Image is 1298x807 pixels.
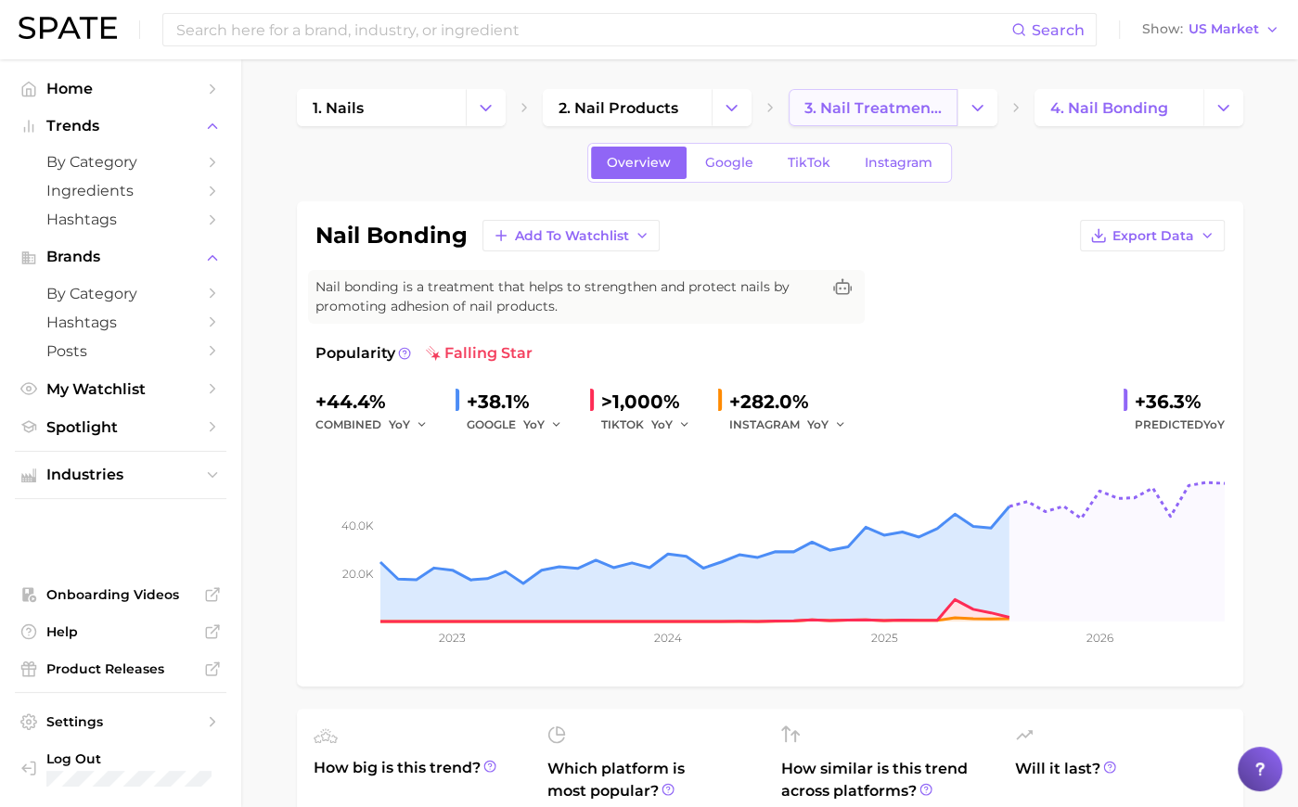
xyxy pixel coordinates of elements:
[788,155,830,171] span: TikTok
[1050,99,1168,117] span: 4. nail bonding
[729,387,859,416] div: +282.0%
[467,414,575,436] div: GOOGLE
[705,155,753,171] span: Google
[1135,414,1225,436] span: Predicted
[689,147,769,179] a: Google
[772,147,846,179] a: TikTok
[315,342,395,365] span: Popularity
[1080,220,1225,251] button: Export Data
[15,308,226,337] a: Hashtags
[807,414,847,436] button: YoY
[15,112,226,140] button: Trends
[807,416,829,432] span: YoY
[46,211,195,228] span: Hashtags
[313,99,364,117] span: 1. nails
[46,314,195,331] span: Hashtags
[426,346,441,361] img: falling star
[607,155,671,171] span: Overview
[46,750,212,767] span: Log Out
[601,414,703,436] div: TIKTOK
[1203,417,1225,431] span: YoY
[15,337,226,365] a: Posts
[1032,21,1085,39] span: Search
[297,89,466,126] a: 1. nails
[46,153,195,171] span: by Category
[651,416,673,432] span: YoY
[804,99,942,117] span: 3. nail treatment products
[46,586,195,603] span: Onboarding Videos
[46,342,195,360] span: Posts
[523,414,563,436] button: YoY
[46,249,195,265] span: Brands
[15,581,226,608] a: Onboarding Videos
[15,461,226,489] button: Industries
[1142,24,1183,34] span: Show
[315,224,468,247] h1: nail bonding
[1015,758,1227,802] span: Will it last?
[15,74,226,103] a: Home
[46,418,195,436] span: Spotlight
[19,17,117,39] img: SPATE
[601,391,680,413] span: >1,000%
[1112,228,1194,244] span: Export Data
[651,414,691,436] button: YoY
[46,285,195,302] span: by Category
[543,89,712,126] a: 2. nail products
[15,618,226,646] a: Help
[789,89,957,126] a: 3. nail treatment products
[15,708,226,736] a: Settings
[15,147,226,176] a: by Category
[1035,89,1203,126] a: 4. nail bonding
[439,631,466,645] tspan: 2023
[46,118,195,134] span: Trends
[15,413,226,442] a: Spotlight
[466,89,506,126] button: Change Category
[712,89,752,126] button: Change Category
[315,277,820,316] span: Nail bonding is a treatment that helps to strengthen and protect nails by promoting adhesion of n...
[389,416,410,432] span: YoY
[559,99,678,117] span: 2. nail products
[15,205,226,234] a: Hashtags
[46,467,195,483] span: Industries
[865,155,932,171] span: Instagram
[46,182,195,199] span: Ingredients
[1189,24,1259,34] span: US Market
[46,713,195,730] span: Settings
[849,147,948,179] a: Instagram
[515,228,629,244] span: Add to Watchlist
[46,623,195,640] span: Help
[729,414,859,436] div: INSTAGRAM
[15,375,226,403] a: My Watchlist
[174,14,1011,45] input: Search here for a brand, industry, or ingredient
[15,176,226,205] a: Ingredients
[1086,631,1112,645] tspan: 2026
[870,631,897,645] tspan: 2025
[15,655,226,683] a: Product Releases
[46,660,195,677] span: Product Releases
[1137,18,1284,42] button: ShowUS Market
[1135,387,1225,416] div: +36.3%
[426,342,533,365] span: falling star
[523,416,545,432] span: YoY
[15,745,226,793] a: Log out. Currently logged in with e-mail addison@spate.nyc.
[15,243,226,271] button: Brands
[315,387,441,416] div: +44.4%
[314,757,525,802] span: How big is this trend?
[653,631,681,645] tspan: 2024
[591,147,687,179] a: Overview
[315,414,441,436] div: combined
[781,758,993,802] span: How similar is this trend across platforms?
[957,89,997,126] button: Change Category
[1203,89,1243,126] button: Change Category
[482,220,660,251] button: Add to Watchlist
[467,387,575,416] div: +38.1%
[46,80,195,97] span: Home
[15,279,226,308] a: by Category
[46,380,195,398] span: My Watchlist
[389,414,429,436] button: YoY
